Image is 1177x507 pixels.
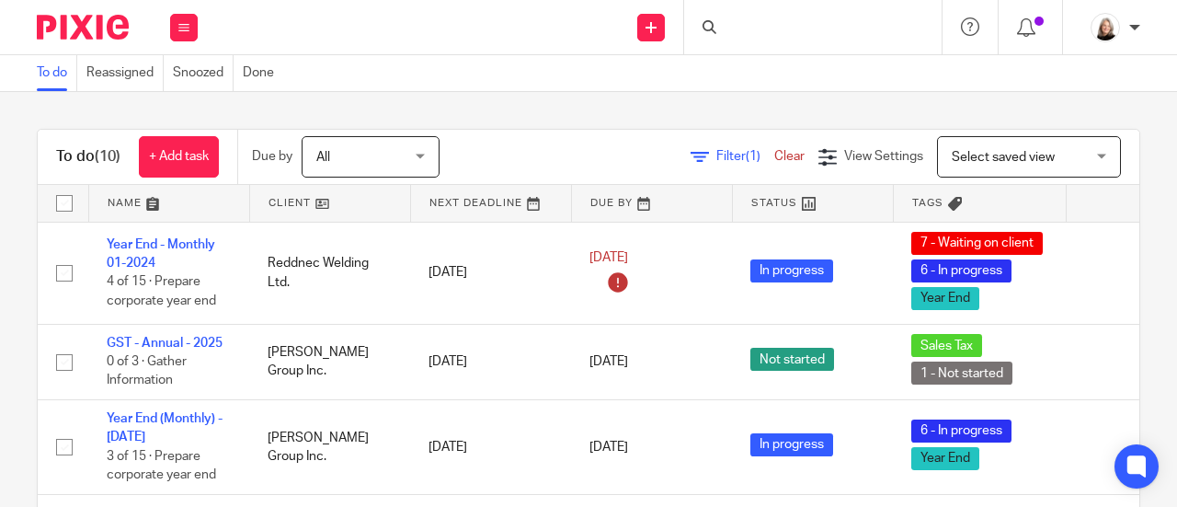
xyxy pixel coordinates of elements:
[249,399,410,494] td: [PERSON_NAME] Group Inc.
[56,147,120,167] h1: To do
[844,150,923,163] span: View Settings
[750,433,833,456] span: In progress
[911,287,979,310] span: Year End
[107,450,216,482] span: 3 of 15 · Prepare corporate year end
[37,15,129,40] img: Pixie
[410,324,571,399] td: [DATE]
[911,334,982,357] span: Sales Tax
[589,355,628,368] span: [DATE]
[139,136,219,178] a: + Add task
[911,362,1012,385] span: 1 - Not started
[911,447,979,470] span: Year End
[249,324,410,399] td: [PERSON_NAME] Group Inc.
[911,232,1043,255] span: 7 - Waiting on client
[249,222,410,324] td: Reddnec Welding Ltd.
[589,441,628,454] span: [DATE]
[911,259,1011,282] span: 6 - In progress
[95,149,120,164] span: (10)
[410,222,571,324] td: [DATE]
[589,251,628,264] span: [DATE]
[173,55,234,91] a: Snoozed
[107,412,223,444] a: Year End (Monthly) - [DATE]
[243,55,283,91] a: Done
[750,259,833,282] span: In progress
[107,355,187,387] span: 0 of 3 · Gather Information
[911,420,1011,443] span: 6 - In progress
[750,348,834,371] span: Not started
[912,198,943,208] span: Tags
[252,147,292,166] p: Due by
[410,399,571,494] td: [DATE]
[774,150,805,163] a: Clear
[746,150,760,163] span: (1)
[952,151,1055,164] span: Select saved view
[107,337,223,350] a: GST - Annual - 2025
[37,55,77,91] a: To do
[107,238,215,270] a: Year End - Monthly 01-2024
[1091,13,1120,42] img: Screenshot%202023-11-02%20134555.png
[107,276,216,308] span: 4 of 15 · Prepare corporate year end
[716,150,774,163] span: Filter
[316,151,330,164] span: All
[86,55,164,91] a: Reassigned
